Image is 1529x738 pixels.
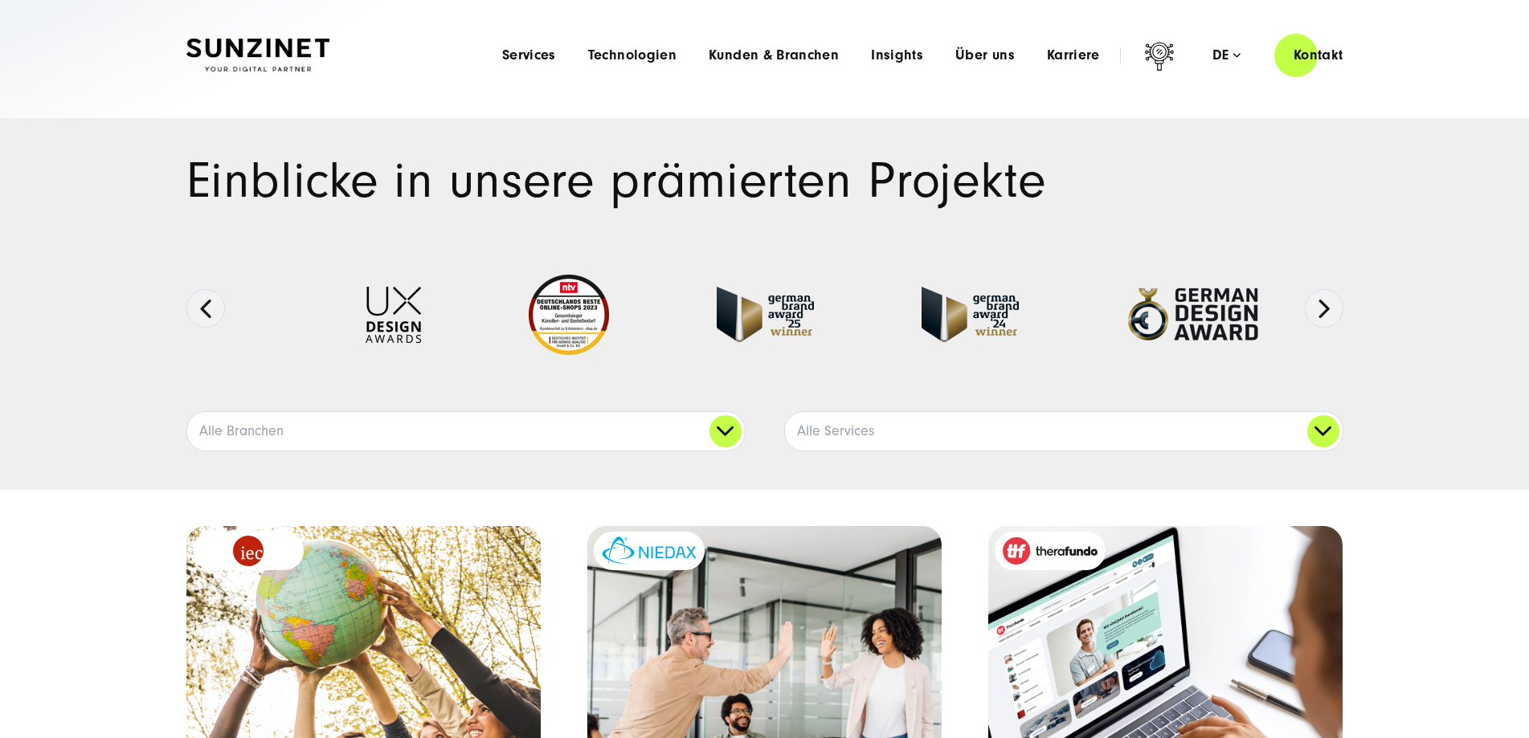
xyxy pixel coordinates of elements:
[233,536,264,566] img: logo_IEC
[186,289,225,328] button: Previous
[186,157,1343,206] h1: Einblicke in unsere prämierten Projekte
[785,412,1343,451] a: Alle Services
[1212,47,1241,63] div: de
[529,275,609,355] img: Deutschlands beste Online Shops 2023 - boesner - Kunde - SUNZINET
[588,47,677,63] a: Technologien
[502,47,556,63] a: Services
[366,287,421,343] img: UX-Design-Awards - fullservice digital agentur SUNZINET
[186,39,329,72] img: SUNZINET Full Service Digital Agentur
[955,47,1015,63] a: Über uns
[1126,287,1259,342] img: German-Design-Award - fullservice digital agentur SUNZINET
[871,47,923,63] a: Insights
[187,412,745,451] a: Alle Branchen
[709,47,839,63] a: Kunden & Branchen
[1305,289,1343,328] button: Next
[1047,47,1100,63] a: Karriere
[1003,537,1098,565] img: therafundo_10-2024_logo_2c
[717,287,814,342] img: German Brand Award winner 2025 - Full Service Digital Agentur SUNZINET
[1274,32,1363,78] a: Kontakt
[922,287,1019,342] img: German-Brand-Award - fullservice digital agentur SUNZINET
[602,536,697,565] img: niedax-logo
